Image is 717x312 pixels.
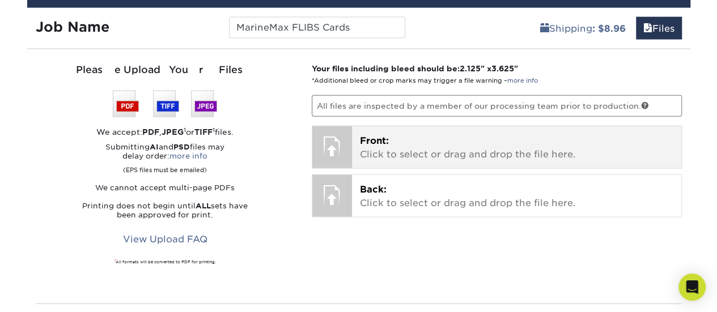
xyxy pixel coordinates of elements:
b: : $8.96 [592,23,626,34]
span: Front: [360,135,389,146]
strong: PSD [173,143,190,151]
span: 3.625 [491,64,514,73]
div: We accept: , or files. [36,126,295,138]
input: Enter a job name [229,17,405,39]
sup: 1 [114,259,116,262]
span: Back: [360,184,387,195]
strong: JPEG [162,127,184,136]
p: All files are inspected by a member of our processing team prior to production. [312,95,682,117]
span: 2.125 [460,64,481,73]
p: Submitting and files may delay order: [36,143,295,174]
span: files [643,23,652,34]
a: more info [169,152,207,160]
a: Shipping: $8.96 [533,17,633,40]
strong: PDF [142,127,159,136]
div: All formats will be converted to PDF for printing. [36,259,295,265]
strong: ALL [196,202,211,210]
a: more info [507,77,538,84]
sup: 1 [184,126,186,133]
strong: AI [150,143,159,151]
a: Files [636,17,682,40]
p: We cannot accept multi-page PDFs [36,183,295,193]
sup: 1 [213,126,215,133]
strong: Job Name [36,19,109,35]
p: Printing does not begin until sets have been approved for print. [36,202,295,220]
strong: Your files including bleed should be: " x " [312,64,518,73]
strong: TIFF [194,127,213,136]
small: (EPS files must be emailed) [123,161,207,174]
div: Open Intercom Messenger [678,273,706,301]
a: View Upload FAQ [116,229,215,250]
img: We accept: PSD, TIFF, or JPEG (JPG) [113,91,217,117]
div: Please Upload Your Files [36,63,295,78]
p: Click to select or drag and drop the file here. [360,134,673,161]
span: shipping [540,23,549,34]
p: Click to select or drag and drop the file here. [360,183,673,210]
small: *Additional bleed or crop marks may trigger a file warning – [312,77,538,84]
